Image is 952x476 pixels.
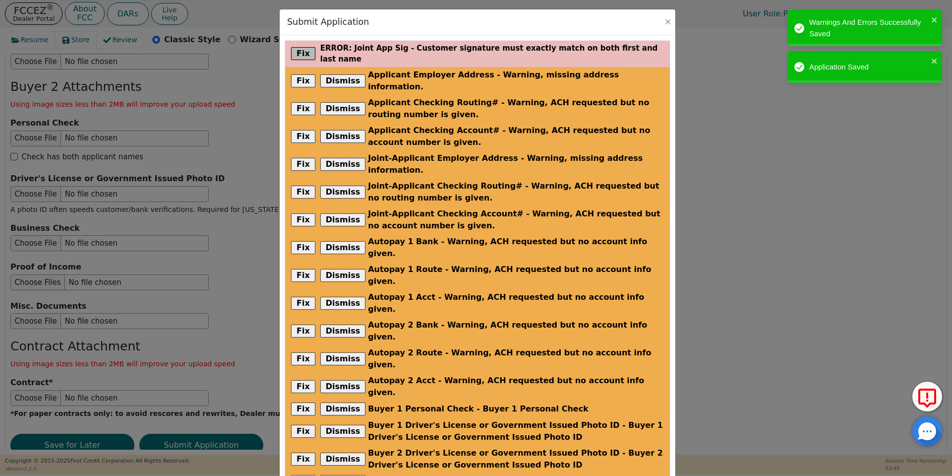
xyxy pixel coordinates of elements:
button: Fix [291,325,315,338]
button: close [931,55,938,67]
button: Dismiss [320,325,366,338]
span: Autopay 1 Route - Warning, ACH requested but no account info given. [368,264,664,287]
button: Dismiss [320,186,366,199]
button: Dismiss [320,102,366,115]
button: Fix [291,186,315,199]
button: Dismiss [320,130,366,143]
button: Report Error to FCC [912,382,942,411]
button: Fix [291,158,315,171]
span: Joint-Applicant Checking Account# - Warning, ACH requested but no account number is given. [368,208,664,232]
span: Buyer 1 Driver's License or Government Issued Photo ID - Buyer 1 Driver's License or Government I... [368,419,664,443]
button: Dismiss [320,425,366,438]
button: Close [663,17,673,27]
button: Fix [291,130,315,143]
span: Applicant Employer Address - Warning, missing address information. [368,69,664,93]
span: Applicant Checking Routing# - Warning, ACH requested but no routing number is given. [368,97,664,121]
span: error [320,43,349,54]
button: Dismiss [320,213,366,226]
span: Autopay 1 Acct - Warning, ACH requested but no account info given. [368,291,664,315]
button: Fix [291,241,315,254]
button: Fix [291,380,315,393]
button: Dismiss [320,74,366,87]
button: Dismiss [320,269,366,282]
button: Dismiss [320,403,366,415]
p: : Joint App Sig - Customer signature must exactly match on both first and last name [320,43,664,65]
div: Application Saved [809,62,928,73]
button: Fix [291,47,315,60]
button: Fix [291,352,315,365]
span: Autopay 2 Route - Warning, ACH requested but no account info given. [368,347,664,371]
span: Autopay 2 Acct - Warning, ACH requested but no account info given. [368,375,664,399]
button: Fix [291,74,315,87]
button: Dismiss [320,297,366,310]
button: Dismiss [320,380,366,393]
button: Fix [291,269,315,282]
button: Dismiss [320,352,366,365]
span: Buyer 1 Personal Check - Buyer 1 Personal Check [368,403,589,415]
span: Applicant Checking Account# - Warning, ACH requested but no account number is given. [368,125,664,148]
button: Fix [291,213,315,226]
span: Autopay 1 Bank - Warning, ACH requested but no account info given. [368,236,664,260]
button: Fix [291,403,315,415]
button: Fix [291,102,315,115]
button: Fix [291,425,315,438]
button: Fix [291,453,315,466]
span: Joint-Applicant Checking Routing# - Warning, ACH requested but no routing number is given. [368,180,664,204]
button: Fix [291,297,315,310]
div: Warnings And Errors Successfully Saved [809,17,928,39]
span: Autopay 2 Bank - Warning, ACH requested but no account info given. [368,319,664,343]
h3: Submit Application [287,17,369,27]
span: Joint-Applicant Employer Address - Warning, missing address information. [368,152,664,176]
span: Buyer 2 Driver's License or Government Issued Photo ID - Buyer 2 Driver's License or Government I... [368,447,664,471]
button: Dismiss [320,158,366,171]
button: Dismiss [320,241,366,254]
button: Dismiss [320,453,366,466]
button: close [931,14,938,25]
